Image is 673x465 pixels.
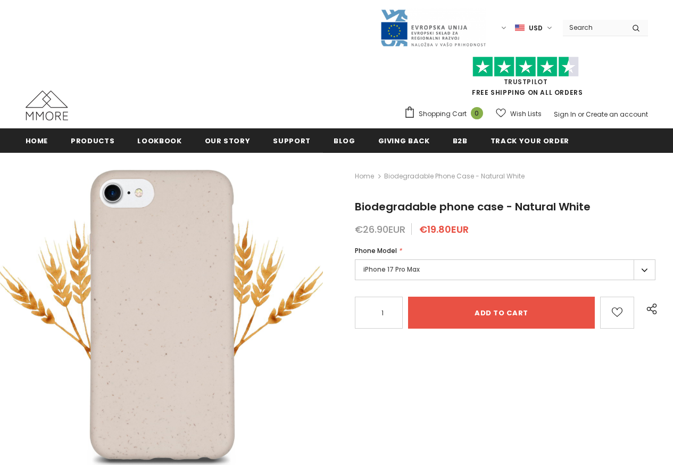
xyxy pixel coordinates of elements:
a: Create an account [586,110,648,119]
span: Lookbook [137,136,181,146]
span: €26.90EUR [355,223,405,236]
label: iPhone 17 Pro Max [355,259,655,280]
a: Shopping Cart 0 [404,106,488,122]
a: Lookbook [137,128,181,152]
span: Home [26,136,48,146]
input: Add to cart [408,297,595,329]
a: B2B [453,128,468,152]
span: €19.80EUR [419,223,469,236]
a: Wish Lists [496,104,542,123]
a: Products [71,128,114,152]
span: FREE SHIPPING ON ALL ORDERS [404,61,648,97]
a: support [273,128,311,152]
a: Giving back [378,128,430,152]
span: 0 [471,107,483,119]
a: Blog [334,128,355,152]
span: Biodegradable phone case - Natural White [384,170,525,183]
a: Home [26,128,48,152]
img: Trust Pilot Stars [472,56,579,77]
span: B2B [453,136,468,146]
a: Sign In [554,110,576,119]
span: USD [529,23,543,34]
img: MMORE Cases [26,91,68,120]
span: support [273,136,311,146]
a: Home [355,170,374,183]
span: Shopping Cart [419,109,467,119]
a: Track your order [491,128,569,152]
span: Blog [334,136,355,146]
span: or [578,110,584,119]
span: Biodegradable phone case - Natural White [355,199,591,214]
span: Our Story [205,136,251,146]
span: Track your order [491,136,569,146]
span: Giving back [378,136,430,146]
img: USD [515,23,525,32]
input: Search Site [563,20,624,35]
a: Javni Razpis [380,23,486,32]
span: Products [71,136,114,146]
span: Wish Lists [510,109,542,119]
a: Trustpilot [504,77,548,86]
span: Phone Model [355,246,397,255]
img: Javni Razpis [380,9,486,47]
a: Our Story [205,128,251,152]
